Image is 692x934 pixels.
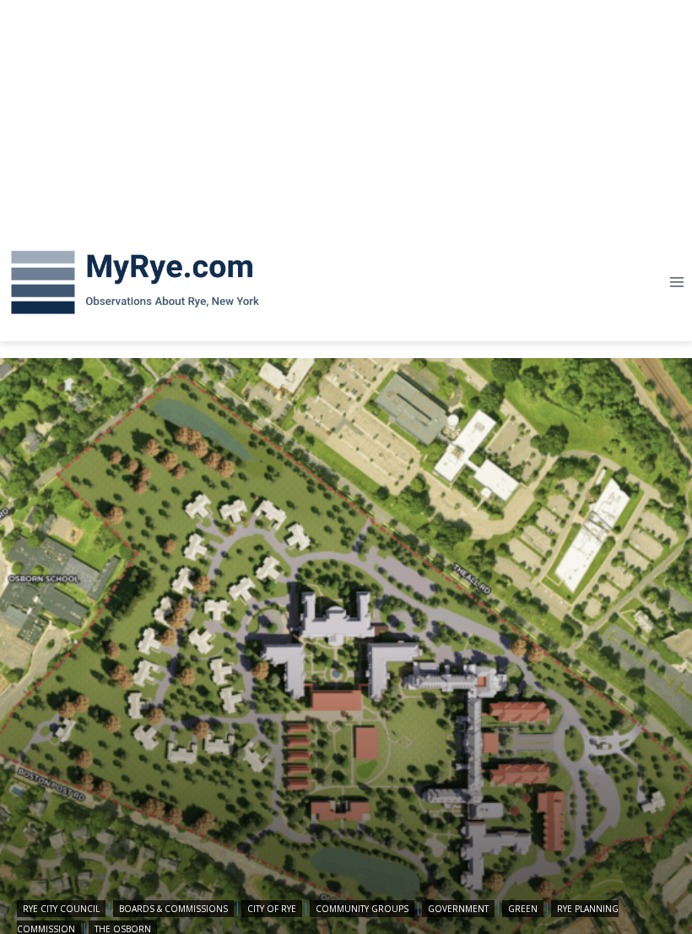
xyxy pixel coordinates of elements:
[113,900,234,917] a: Boards & Commissions
[661,269,692,296] button: Open menu
[502,900,543,917] a: Green
[17,900,105,917] a: Rye City Council
[241,900,302,917] a: City of Rye
[310,900,414,917] a: Community Groups
[422,900,495,917] a: Government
